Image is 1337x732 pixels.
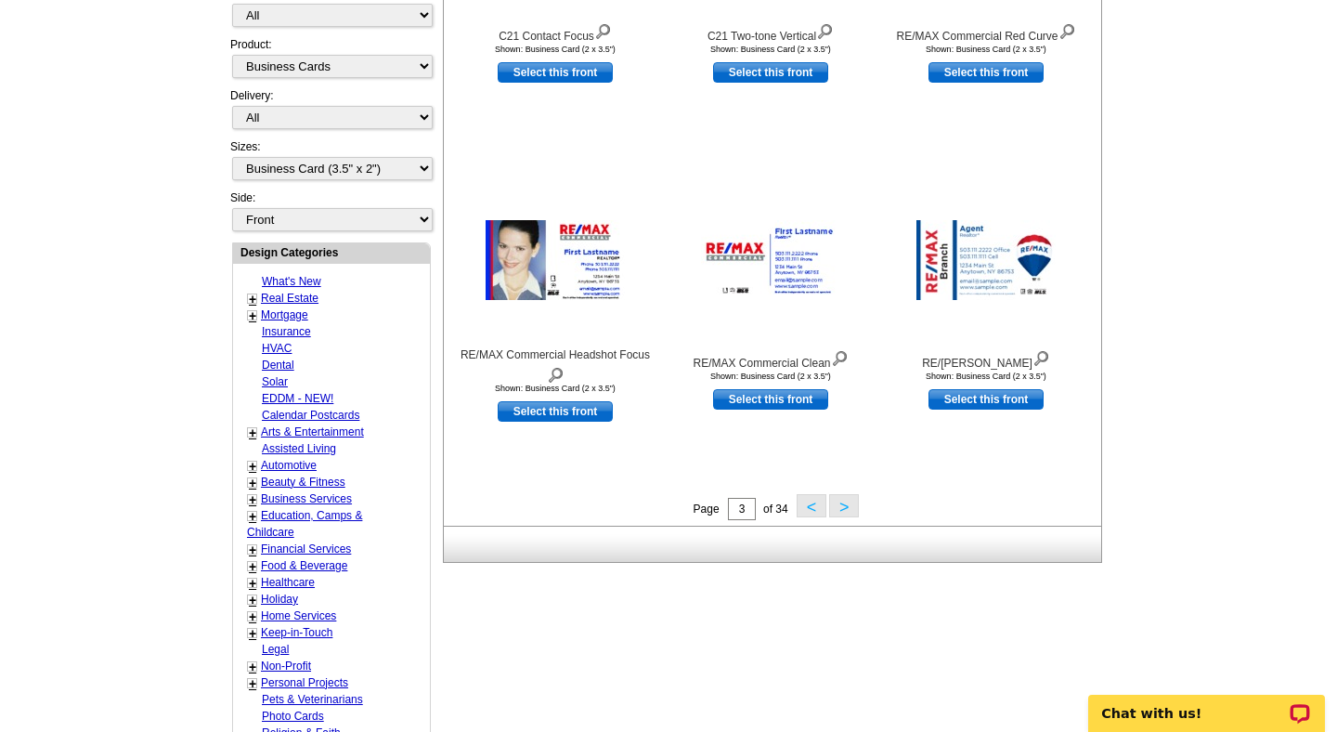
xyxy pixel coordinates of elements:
[249,559,256,574] a: +
[261,609,336,622] a: Home Services
[261,576,315,589] a: Healthcare
[230,87,431,138] div: Delivery:
[668,346,873,372] div: RE/MAX Commercial Clean
[249,492,256,507] a: +
[816,20,834,40] img: view design details
[249,609,256,624] a: +
[486,220,625,300] img: RE/MAX Commercial Headshot Focus
[261,425,364,438] a: Arts & Entertainment
[594,20,612,40] img: view design details
[261,492,352,505] a: Business Services
[262,375,288,388] a: Solar
[797,494,826,517] button: <
[249,509,256,524] a: +
[829,494,859,517] button: >
[261,542,351,556] a: Financial Services
[1076,673,1337,732] iframe: LiveChat chat widget
[261,593,298,606] a: Holiday
[453,45,657,54] div: Shown: Business Card (2 x 3.5")
[884,372,1088,381] div: Shown: Business Card (2 x 3.5")
[1032,346,1050,367] img: view design details
[262,325,311,338] a: Insurance
[249,576,256,591] a: +
[262,710,324,723] a: Photo Cards
[249,542,256,557] a: +
[261,459,317,472] a: Automotive
[453,384,657,393] div: Shown: Business Card (2 x 3.5")
[262,643,289,656] a: Legal
[249,626,256,641] a: +
[261,676,348,689] a: Personal Projects
[249,308,256,323] a: +
[453,20,657,45] div: C21 Contact Focus
[884,45,1088,54] div: Shown: Business Card (2 x 3.5")
[1058,20,1076,40] img: view design details
[262,409,359,422] a: Calendar Postcards
[701,220,840,300] img: RE/MAX Commercial Clean
[884,20,1088,45] div: RE/MAX Commercial Red Curve
[230,190,431,233] div: Side:
[262,392,333,405] a: EDDM - NEW!
[763,503,788,516] span: of 34
[261,292,318,305] a: Real Estate
[884,346,1088,372] div: RE/[PERSON_NAME]
[262,359,294,372] a: Dental
[928,62,1044,83] a: use this design
[247,509,362,539] a: Education, Camps & Childcare
[262,442,336,455] a: Assisted Living
[261,660,311,673] a: Non-Profit
[261,559,347,572] a: Food & Beverage
[498,401,613,422] a: use this design
[916,220,1056,300] img: RE/MAX Ribbon
[249,660,256,674] a: +
[831,346,849,367] img: view design details
[249,476,256,490] a: +
[261,308,308,321] a: Mortgage
[249,425,256,440] a: +
[261,626,332,639] a: Keep-in-Touch
[233,243,430,261] div: Design Categories
[498,62,613,83] a: use this design
[262,275,321,288] a: What's New
[547,363,565,384] img: view design details
[668,20,873,45] div: C21 Two-tone Vertical
[249,676,256,691] a: +
[230,36,431,87] div: Product:
[261,476,345,489] a: Beauty & Fitness
[928,389,1044,410] a: use this design
[249,593,256,608] a: +
[453,346,657,384] div: RE/MAX Commercial Headshot Focus
[230,138,431,190] div: Sizes:
[694,503,720,516] span: Page
[668,45,873,54] div: Shown: Business Card (2 x 3.5")
[262,342,292,355] a: HVAC
[713,389,828,410] a: use this design
[262,693,363,706] a: Pets & Veterinarians
[249,292,256,307] a: +
[713,62,828,83] a: use this design
[668,372,873,381] div: Shown: Business Card (2 x 3.5")
[249,459,256,474] a: +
